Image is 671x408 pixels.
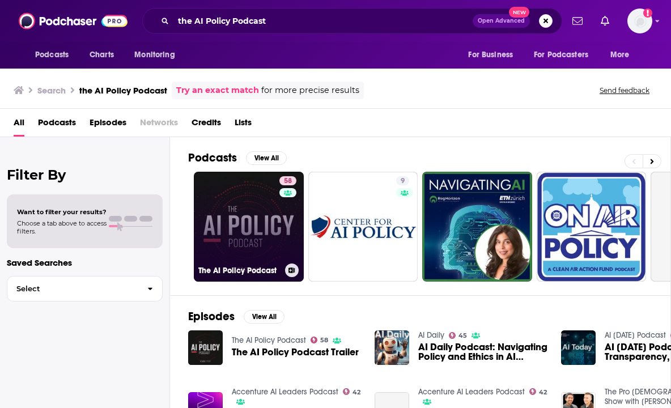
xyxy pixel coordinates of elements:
[19,10,128,32] img: Podchaser - Follow, Share and Rate Podcasts
[308,172,418,282] a: 9
[7,285,138,292] span: Select
[478,18,525,24] span: Open Advanced
[198,266,281,275] h3: The AI Policy Podcast
[176,84,259,97] a: Try an exact match
[610,47,630,63] span: More
[90,47,114,63] span: Charts
[568,11,587,31] a: Show notifications dropdown
[343,388,361,395] a: 42
[449,332,468,339] a: 45
[539,390,547,395] span: 42
[27,44,83,66] button: open menu
[460,44,527,66] button: open menu
[7,167,163,183] h2: Filter By
[627,8,652,33] img: User Profile
[561,330,596,365] img: AI Today Podcast: Ethics, Transparency, and AI Policy at the Department of Defense (DoD) – Interv...
[188,151,237,165] h2: Podcasts
[14,113,24,137] a: All
[375,330,409,365] img: AI Daily Podcast: Navigating Policy and Ethics in AI Innovation
[596,11,614,31] a: Show notifications dropdown
[396,176,409,185] a: 9
[142,8,562,34] div: Search podcasts, credits, & more...
[596,86,653,95] button: Send feedback
[235,113,252,137] a: Lists
[627,8,652,33] span: Logged in as AparnaKulkarni
[418,330,444,340] a: AI Daily
[602,44,644,66] button: open menu
[529,388,547,395] a: 42
[627,8,652,33] button: Show profile menu
[126,44,189,66] button: open menu
[173,12,473,30] input: Search podcasts, credits, & more...
[509,7,529,18] span: New
[232,387,338,397] a: Accenture AI Leaders Podcast
[37,85,66,96] h3: Search
[90,113,126,137] a: Episodes
[279,176,296,185] a: 58
[17,219,107,235] span: Choose a tab above to access filters.
[140,113,178,137] span: Networks
[244,310,284,324] button: View All
[188,309,284,324] a: EpisodesView All
[192,113,221,137] a: Credits
[79,85,167,96] h3: the AI Policy Podcast
[134,47,175,63] span: Monitoring
[194,172,304,282] a: 58The AI Policy Podcast
[458,333,467,338] span: 45
[473,14,530,28] button: Open AdvancedNew
[320,338,328,343] span: 58
[38,113,76,137] a: Podcasts
[418,342,547,362] a: AI Daily Podcast: Navigating Policy and Ethics in AI Innovation
[534,47,588,63] span: For Podcasters
[261,84,359,97] span: for more precise results
[311,337,329,343] a: 58
[232,335,306,345] a: The AI Policy Podcast
[7,276,163,301] button: Select
[35,47,69,63] span: Podcasts
[188,309,235,324] h2: Episodes
[605,330,666,340] a: AI Today Podcast
[188,151,287,165] a: PodcastsView All
[353,390,360,395] span: 42
[418,387,525,397] a: Accenture AI Leaders Podcast
[7,257,163,268] p: Saved Searches
[188,330,223,365] img: The AI Policy Podcast Trailer
[17,208,107,216] span: Want to filter your results?
[526,44,605,66] button: open menu
[82,44,121,66] a: Charts
[246,151,287,165] button: View All
[468,47,513,63] span: For Business
[643,8,652,18] svg: Add a profile image
[401,176,405,187] span: 9
[232,347,359,357] a: The AI Policy Podcast Trailer
[284,176,292,187] span: 58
